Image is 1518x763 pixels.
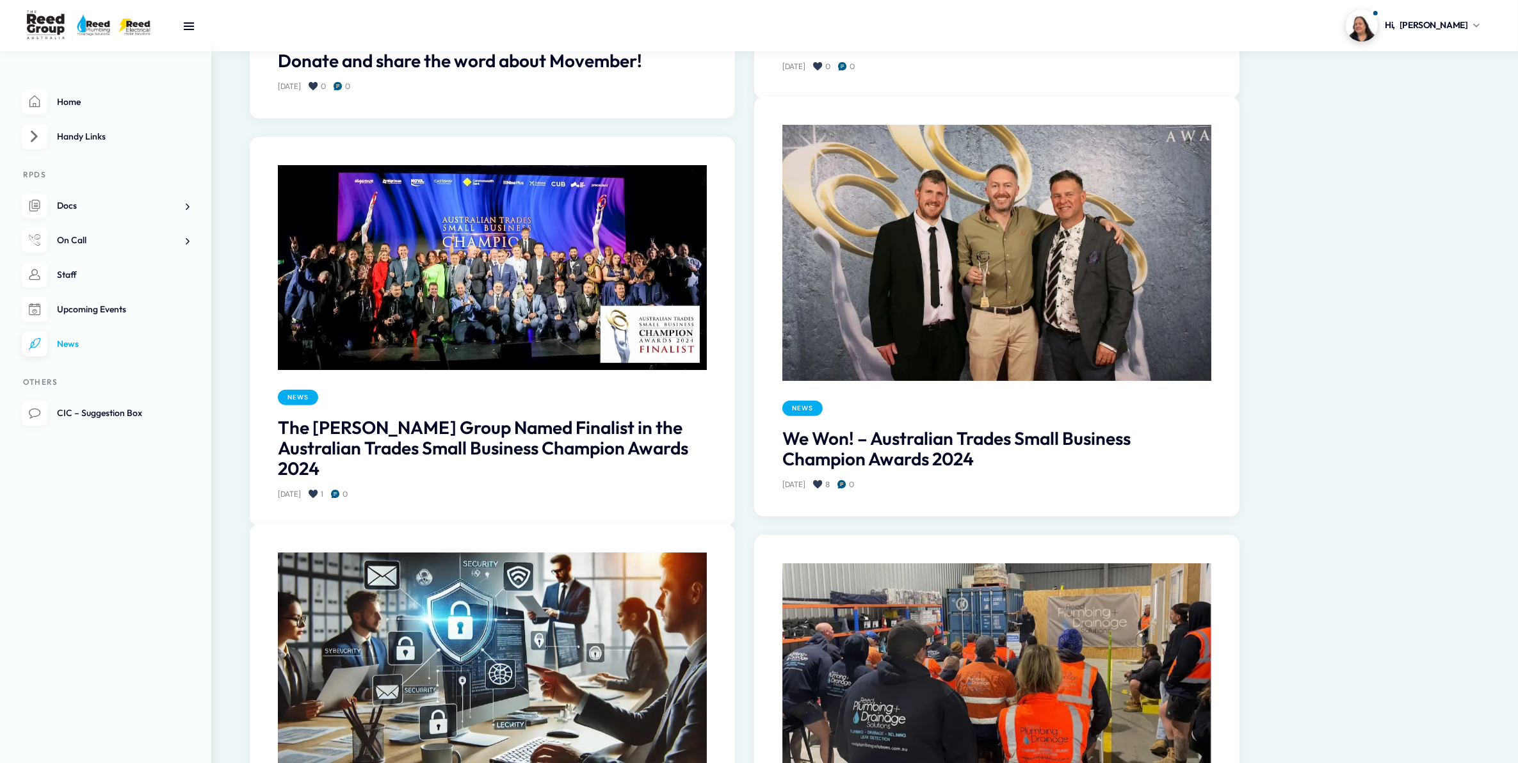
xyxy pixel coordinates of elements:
[814,61,839,72] a: 0
[278,417,707,479] a: The [PERSON_NAME] Group Named Finalist in the Australian Trades Small Business Champion Awards 2024
[1346,10,1378,42] img: Profile picture of Carmen Montalto
[825,479,830,490] span: 8
[278,390,318,405] a: News
[334,81,359,92] a: 0
[345,81,350,92] span: 0
[1400,19,1468,32] span: [PERSON_NAME]
[782,428,1211,469] a: We Won! – Australian Trades Small Business Champion Awards 2024
[321,489,323,499] span: 1
[782,61,805,72] a: [DATE]
[309,81,334,92] a: 0
[825,61,830,72] span: 0
[850,61,855,72] span: 0
[278,489,301,499] a: [DATE]
[332,488,356,500] a: 0
[1346,10,1480,42] a: Profile picture of Carmen MontaltoHi,[PERSON_NAME]
[321,81,326,92] span: 0
[278,81,301,92] a: [DATE]
[1385,19,1395,32] span: Hi,
[839,61,863,72] a: 0
[278,51,707,71] a: Donate and share the word about Movember!
[814,479,838,490] a: 8
[343,489,348,499] span: 0
[309,488,332,500] a: 1
[838,479,862,490] a: 0
[849,479,854,490] span: 0
[782,401,823,416] a: News
[782,479,805,490] a: [DATE]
